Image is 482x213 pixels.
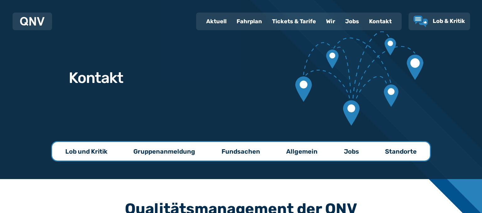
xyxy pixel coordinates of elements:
a: QNV Logo [20,15,45,28]
p: Gruppenanmeldung [133,147,195,156]
a: Fundsachen [209,142,273,161]
img: Verbundene Kartenmarkierungen [295,31,423,126]
a: Aktuell [201,13,232,30]
p: Standorte [385,147,417,156]
a: Allgemein [274,142,330,161]
span: Lob & Kritik [433,18,465,25]
p: Lob und Kritik [65,147,107,156]
a: Standorte [372,142,429,161]
a: Fahrplan [232,13,267,30]
a: Tickets & Tarife [267,13,321,30]
img: QNV Logo [20,17,45,26]
p: Jobs [344,147,359,156]
h1: Kontakt [69,70,123,85]
a: Gruppenanmeldung [121,142,208,161]
a: Jobs [331,142,372,161]
a: Jobs [340,13,364,30]
p: Fundsachen [222,147,260,156]
a: Kontakt [364,13,397,30]
a: Lob & Kritik [414,16,465,27]
a: Lob und Kritik [53,142,120,161]
p: Allgemein [286,147,318,156]
a: Wir [321,13,340,30]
